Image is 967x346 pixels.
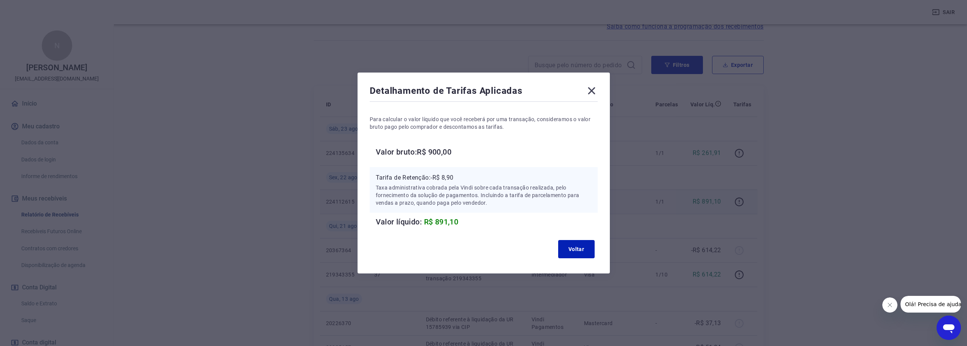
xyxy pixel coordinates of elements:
[424,217,459,226] span: R$ 891,10
[370,115,598,131] p: Para calcular o valor líquido que você receberá por uma transação, consideramos o valor bruto pag...
[376,173,592,182] p: Tarifa de Retenção: -R$ 8,90
[5,5,64,11] span: Olá! Precisa de ajuda?
[376,216,598,228] h6: Valor líquido:
[376,184,592,207] p: Taxa administrativa cobrada pela Vindi sobre cada transação realizada, pelo fornecimento da soluç...
[901,296,961,313] iframe: Mensagem da empresa
[882,297,897,313] iframe: Fechar mensagem
[370,85,598,100] div: Detalhamento de Tarifas Aplicadas
[376,146,598,158] h6: Valor bruto: R$ 900,00
[558,240,595,258] button: Voltar
[937,316,961,340] iframe: Botão para abrir a janela de mensagens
